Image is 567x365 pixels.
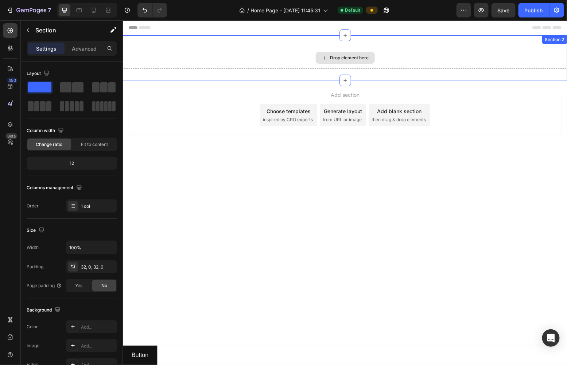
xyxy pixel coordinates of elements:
[81,343,115,349] div: Add...
[27,305,62,315] div: Background
[27,244,39,251] div: Width
[27,226,46,235] div: Size
[48,6,51,15] p: 7
[27,342,39,349] div: Image
[72,45,97,52] p: Advanced
[81,203,115,210] div: 1 col
[81,141,108,148] span: Fit to content
[81,324,115,330] div: Add...
[247,7,249,14] span: /
[492,3,516,17] button: Save
[255,87,299,95] div: Add blank section
[251,7,320,14] span: Home Page - [DATE] 11:45:31
[3,3,54,17] button: 7
[5,133,18,139] div: Beta
[75,282,82,289] span: Yes
[207,35,246,40] div: Drop element here
[36,45,57,52] p: Settings
[201,87,239,95] div: Generate layout
[144,87,188,95] div: Choose templates
[28,158,116,168] div: 12
[200,96,239,103] span: from URL or image
[27,324,38,330] div: Color
[27,263,43,270] div: Padding
[101,282,107,289] span: No
[36,141,63,148] span: Change ratio
[345,7,360,13] span: Default
[35,26,95,35] p: Section
[81,264,115,270] div: 32, 0, 32, 0
[27,282,62,289] div: Page padding
[27,183,84,193] div: Columns management
[27,69,51,79] div: Layout
[66,241,117,254] input: Auto
[519,3,549,17] button: Publish
[249,96,303,103] span: then drag & drop elements
[7,78,18,83] div: 450
[27,203,39,209] div: Order
[525,7,543,14] div: Publish
[27,126,65,136] div: Column width
[498,7,510,13] span: Save
[421,16,443,23] div: Section 2
[140,96,190,103] span: inspired by CRO experts
[205,71,240,78] span: Add section
[542,329,560,347] div: Open Intercom Messenger
[137,3,167,17] div: Undo/Redo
